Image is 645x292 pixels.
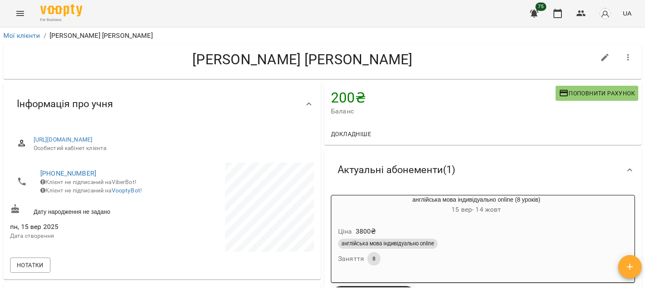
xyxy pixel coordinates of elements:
[324,148,642,192] div: Актуальні абонементи(1)
[3,32,40,39] a: Мої клієнти
[356,226,376,237] p: 3800 ₴
[338,253,364,265] h6: Заняття
[559,88,635,98] span: Поповнити рахунок
[3,31,642,41] nav: breadcrumb
[331,195,621,276] button: англійська мова індивідуально online (8 уроків)15 вер- 14 жовтЦіна3800₴англійська мова індивідуал...
[40,4,82,16] img: Voopty Logo
[331,106,556,116] span: Баланс
[40,169,96,177] a: [PHONE_NUMBER]
[10,258,50,273] button: Нотатки
[10,232,160,240] p: Дата створення
[50,31,153,41] p: [PERSON_NAME] [PERSON_NAME]
[331,89,556,106] h4: 200 ₴
[451,205,501,213] span: 15 вер - 14 жовт
[40,17,82,23] span: For Business
[619,5,635,21] button: UA
[17,260,44,270] span: Нотатки
[10,222,160,232] span: пн, 15 вер 2025
[34,136,93,143] a: [URL][DOMAIN_NAME]
[331,129,371,139] span: Докладніше
[599,8,611,19] img: avatar_s.png
[10,51,595,68] h4: [PERSON_NAME] [PERSON_NAME]
[328,126,375,142] button: Докладніше
[40,187,142,194] span: Клієнт не підписаний на !
[331,195,621,216] div: англійська мова індивідуально online (8 уроків)
[112,187,140,194] a: VooptyBot
[17,97,113,110] span: Інформація про учня
[44,31,46,41] li: /
[535,3,546,11] span: 75
[338,163,455,176] span: Актуальні абонементи ( 1 )
[10,3,30,24] button: Menu
[338,226,352,237] h6: Ціна
[40,179,136,185] span: Клієнт не підписаний на ViberBot!
[8,202,162,218] div: Дату народження не задано
[367,255,380,263] span: 8
[623,9,632,18] span: UA
[338,240,438,247] span: англійська мова індивідуально online
[556,86,638,101] button: Поповнити рахунок
[3,82,321,126] div: Інформація про учня
[34,144,307,153] span: Особистий кабінет клієнта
